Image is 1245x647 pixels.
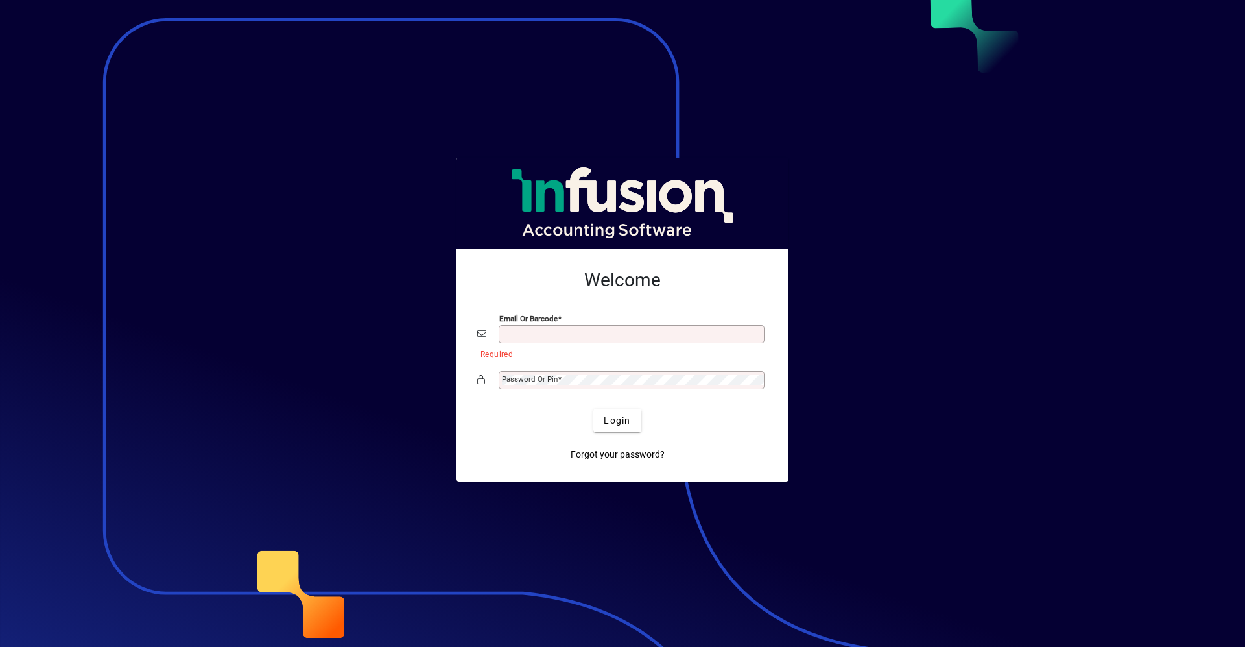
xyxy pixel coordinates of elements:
[499,314,558,323] mat-label: Email or Barcode
[502,374,558,384] mat-label: Password or Pin
[480,347,757,360] mat-error: Required
[571,448,665,461] span: Forgot your password?
[565,443,670,466] a: Forgot your password?
[477,269,768,291] h2: Welcome
[593,409,641,432] button: Login
[604,414,630,428] span: Login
